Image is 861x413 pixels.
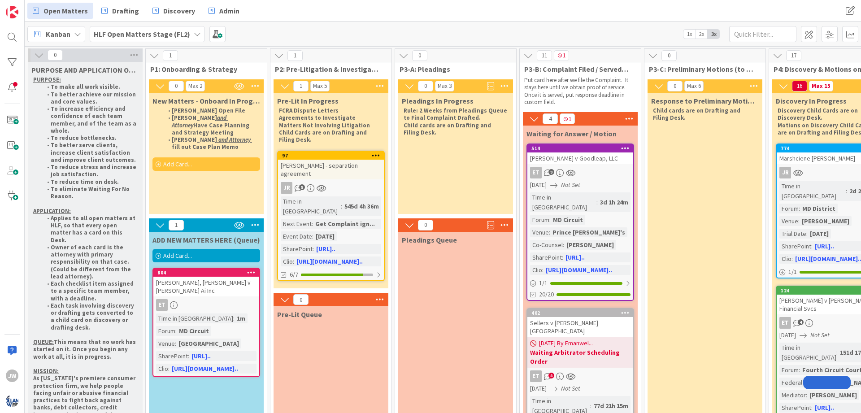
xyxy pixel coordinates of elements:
span: 4 [798,319,804,325]
i: Not Set [561,181,580,189]
div: 77d 21h 15m [591,401,631,411]
span: P3-A: Pleadings [400,65,505,74]
span: ADD NEW MATTERS HERE (Queue) [152,235,260,244]
span: : [563,240,564,250]
strong: To reduce time on desk. [51,178,119,186]
strong: Each task involving discovery or drafting gets converted to a child card on discovery or drafting... [51,302,135,331]
span: PURPOSE AND APPLICATION OF OPEN MATTERS DESK [31,65,139,74]
div: Clio [530,265,542,275]
strong: Child Cards are on Drafting and Filing Desk. [279,129,368,143]
span: 5 [299,184,305,190]
span: : [313,244,314,254]
strong: Rule: 2 Weeks from Pleadings Queue to Final Complaint Drafted. [404,107,509,122]
div: Forum [156,326,175,336]
span: 17 [786,50,801,61]
a: 97[PERSON_NAME] - separation agreementJRTime in [GEOGRAPHIC_DATA]:545d 4h 36mNext Event:Get Compl... [277,151,385,281]
div: SharePoint [779,241,811,251]
i: Not Set [810,331,830,339]
a: [URL][DOMAIN_NAME].. [296,257,363,265]
span: [DATE] By Emanwel... [539,339,593,348]
div: ET [530,370,542,382]
span: : [791,254,793,264]
div: Mediator [779,390,806,400]
b: Waiting Arbitrator Scheduling Order [530,348,631,366]
span: 1x [683,30,696,39]
strong: Each checklist item assigned to a specific team member, with a deadline. [51,280,135,302]
span: : [175,339,176,348]
span: Pleadings Queue [402,235,457,244]
a: [URL].. [191,352,211,360]
span: 1 [163,50,178,61]
span: Pre-Lit Queue [277,310,322,319]
div: JR [278,182,384,194]
a: [URL].. [565,253,585,261]
strong: To better serve clients, increase client satisfaction and improve client outcomes. [51,141,136,164]
div: SharePoint [156,351,188,361]
div: JR [779,167,791,178]
u: and Attorney [172,114,228,129]
div: SharePoint [281,244,313,254]
div: ET [530,167,542,178]
strong: To reduce stress and increase job satisfaction. [51,163,138,178]
div: Next Event [281,219,312,229]
span: : [806,390,807,400]
span: 0 [418,220,433,230]
div: Forum [779,365,799,375]
u: APPLICATION: [33,207,71,215]
span: 2x [696,30,708,39]
span: 1 [560,113,575,124]
strong: [PERSON_NAME] fill out Case Plan Memo [172,136,252,151]
span: Pleadings In Progress [402,96,474,105]
span: : [806,229,808,239]
div: 514 [531,145,633,152]
span: 0 [293,294,309,305]
strong: FCRA Dispute Letters [279,107,339,114]
span: 8 [548,373,554,378]
span: 0 [661,50,677,61]
u: QUEUE: [33,338,54,346]
img: avatar [6,395,18,407]
div: Venue [156,339,175,348]
span: : [175,326,177,336]
div: JW [6,370,18,382]
span: Open Matters [43,5,88,16]
div: Clio [281,256,293,266]
span: 0 [418,81,433,91]
div: MD District [800,204,838,213]
div: Clio [779,254,791,264]
span: [DATE] [779,330,796,340]
a: Discovery [147,3,200,19]
div: Forum [530,215,549,225]
span: : [549,227,550,237]
span: 0 [169,81,184,91]
span: : [549,215,551,225]
div: [PERSON_NAME] [807,390,859,400]
a: 514[PERSON_NAME] v Goodleap, LLCET[DATE]Not SetTime in [GEOGRAPHIC_DATA]:3d 1h 24mForum:MD Circui... [526,143,634,301]
span: 16 [792,81,807,91]
span: : [836,348,838,357]
a: [URL].. [815,242,834,250]
strong: [PERSON_NAME] Open File [172,107,245,114]
span: : [590,401,591,411]
div: Clio [156,364,168,374]
b: HLF Open Matters Stage (FL2) [94,30,190,39]
span: New Matters - Onboard In Progress [152,96,260,105]
div: 545d 4h 36m [342,201,381,211]
strong: To eliminate Waiting For No Reason. [51,185,131,200]
strong: Applies to all open matters at HLF, so that every open matter has a card on this Desk. [51,214,137,244]
strong: Matters Not Involving Litigation [279,122,370,129]
u: MISSION: [33,367,59,375]
div: [PERSON_NAME], [PERSON_NAME] v [PERSON_NAME] Ai Inc [153,277,259,296]
div: MD Circuit [177,326,211,336]
span: 1 / 1 [788,267,797,277]
div: [GEOGRAPHIC_DATA] [176,339,241,348]
div: 514[PERSON_NAME] v Goodleap, LLC [527,144,633,164]
a: [URL][DOMAIN_NAME].. [546,266,612,274]
div: ET [779,317,791,329]
strong: This means that no work has started on it. Once you begin any work at all, it is in progress. [33,338,137,361]
div: 514 [527,144,633,152]
span: P3-B: Complaint Filed / Served / Waiting [524,65,630,74]
span: Discovery In Progress [776,96,847,105]
div: 3d 1h 24m [598,197,631,207]
span: Add Card... [163,252,192,260]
